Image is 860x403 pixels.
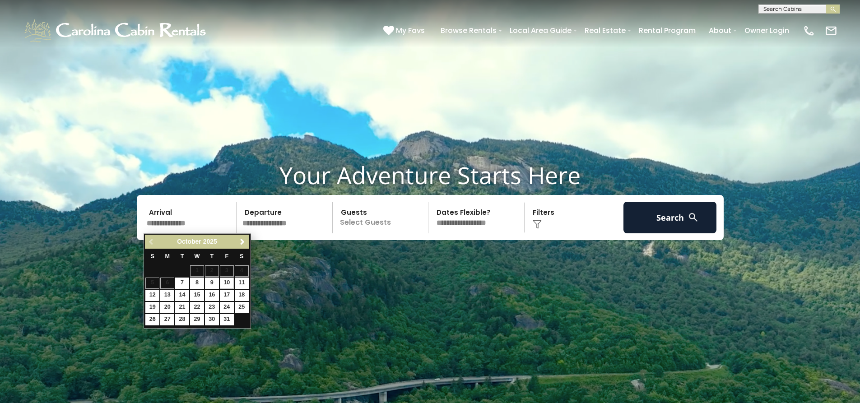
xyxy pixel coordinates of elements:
a: 23 [205,302,219,313]
a: 8 [190,278,204,289]
a: 28 [175,314,189,325]
a: 13 [160,290,174,301]
a: 20 [160,302,174,313]
img: filter--v1.png [533,220,542,229]
p: Select Guests [335,202,428,233]
img: search-regular-white.png [688,212,699,223]
span: 2025 [203,238,217,245]
a: Real Estate [580,23,630,38]
a: 27 [160,314,174,325]
a: 26 [145,314,159,325]
a: 14 [175,290,189,301]
a: 19 [145,302,159,313]
a: Rental Program [634,23,700,38]
span: Monday [165,253,170,259]
a: 22 [190,302,204,313]
a: 31 [220,314,234,325]
button: Search [623,202,717,233]
a: 10 [220,278,234,289]
a: 11 [235,278,249,289]
a: My Favs [383,25,427,37]
span: Sunday [151,253,154,259]
a: 7 [175,278,189,289]
a: 18 [235,290,249,301]
a: 15 [190,290,204,301]
span: Wednesday [195,253,200,259]
img: mail-regular-white.png [825,24,837,37]
a: 17 [220,290,234,301]
a: 25 [235,302,249,313]
span: Next [239,238,246,246]
span: Friday [225,253,228,259]
a: 24 [220,302,234,313]
span: October [177,238,201,245]
a: 16 [205,290,219,301]
a: About [704,23,736,38]
span: Saturday [240,253,243,259]
a: 12 [145,290,159,301]
a: Owner Login [740,23,794,38]
a: 30 [205,314,219,325]
span: My Favs [396,25,425,36]
img: phone-regular-white.png [803,24,815,37]
a: Local Area Guide [505,23,576,38]
a: Next [237,236,248,247]
a: Browse Rentals [436,23,501,38]
h1: Your Adventure Starts Here [7,161,853,189]
span: Thursday [210,253,214,259]
span: Tuesday [181,253,184,259]
a: 9 [205,278,219,289]
a: 21 [175,302,189,313]
img: White-1-1-2.png [23,17,210,44]
a: 29 [190,314,204,325]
